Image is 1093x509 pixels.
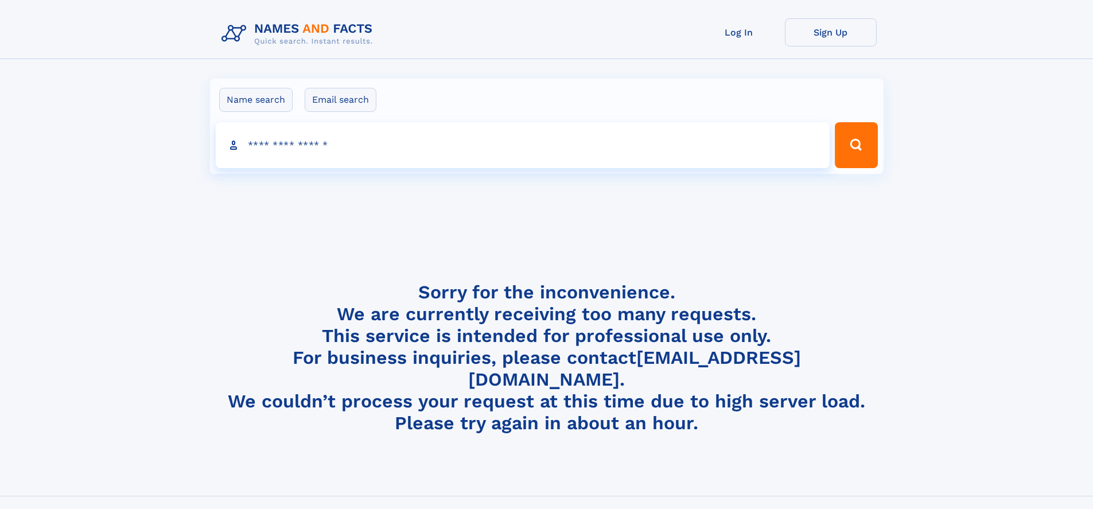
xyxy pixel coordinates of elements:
[219,88,293,112] label: Name search
[217,18,382,49] img: Logo Names and Facts
[216,122,830,168] input: search input
[217,281,877,434] h4: Sorry for the inconvenience. We are currently receiving too many requests. This service is intend...
[835,122,877,168] button: Search Button
[305,88,376,112] label: Email search
[468,347,801,390] a: [EMAIL_ADDRESS][DOMAIN_NAME]
[785,18,877,46] a: Sign Up
[693,18,785,46] a: Log In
